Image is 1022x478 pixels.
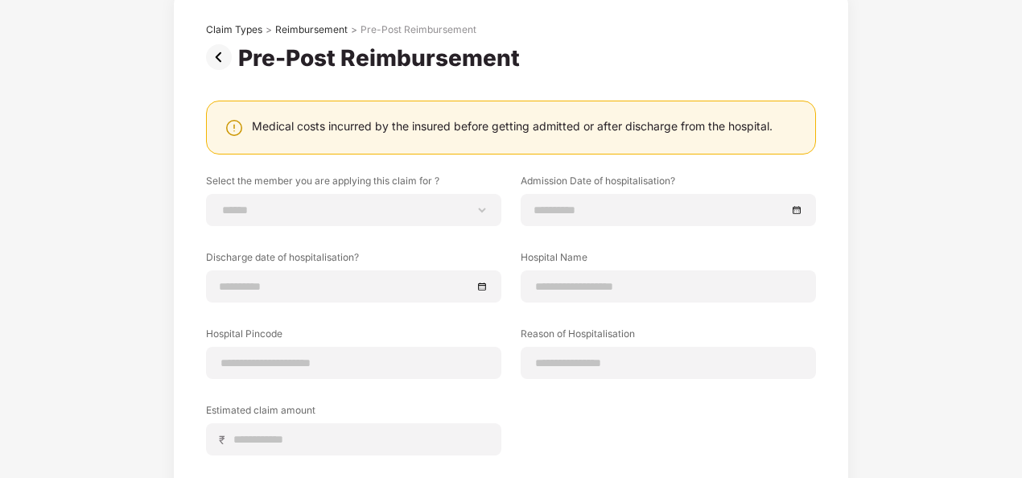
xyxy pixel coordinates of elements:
[521,174,816,194] label: Admission Date of hospitalisation?
[219,432,232,447] span: ₹
[275,23,348,36] div: Reimbursement
[206,44,238,70] img: svg+xml;base64,PHN2ZyBpZD0iUHJldi0zMngzMiIgeG1sbnM9Imh0dHA6Ly93d3cudzMub3JnLzIwMDAvc3ZnIiB3aWR0aD...
[521,327,816,347] label: Reason of Hospitalisation
[361,23,476,36] div: Pre-Post Reimbursement
[206,174,501,194] label: Select the member you are applying this claim for ?
[206,403,501,423] label: Estimated claim amount
[206,250,501,270] label: Discharge date of hospitalisation?
[225,118,244,138] img: svg+xml;base64,PHN2ZyBpZD0iV2FybmluZ18tXzI0eDI0IiBkYXRhLW5hbWU9Ildhcm5pbmcgLSAyNHgyNCIgeG1sbnM9Im...
[521,250,816,270] label: Hospital Name
[266,23,272,36] div: >
[238,44,526,72] div: Pre-Post Reimbursement
[351,23,357,36] div: >
[252,118,773,134] div: Medical costs incurred by the insured before getting admitted or after discharge from the hospital.
[206,23,262,36] div: Claim Types
[206,327,501,347] label: Hospital Pincode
